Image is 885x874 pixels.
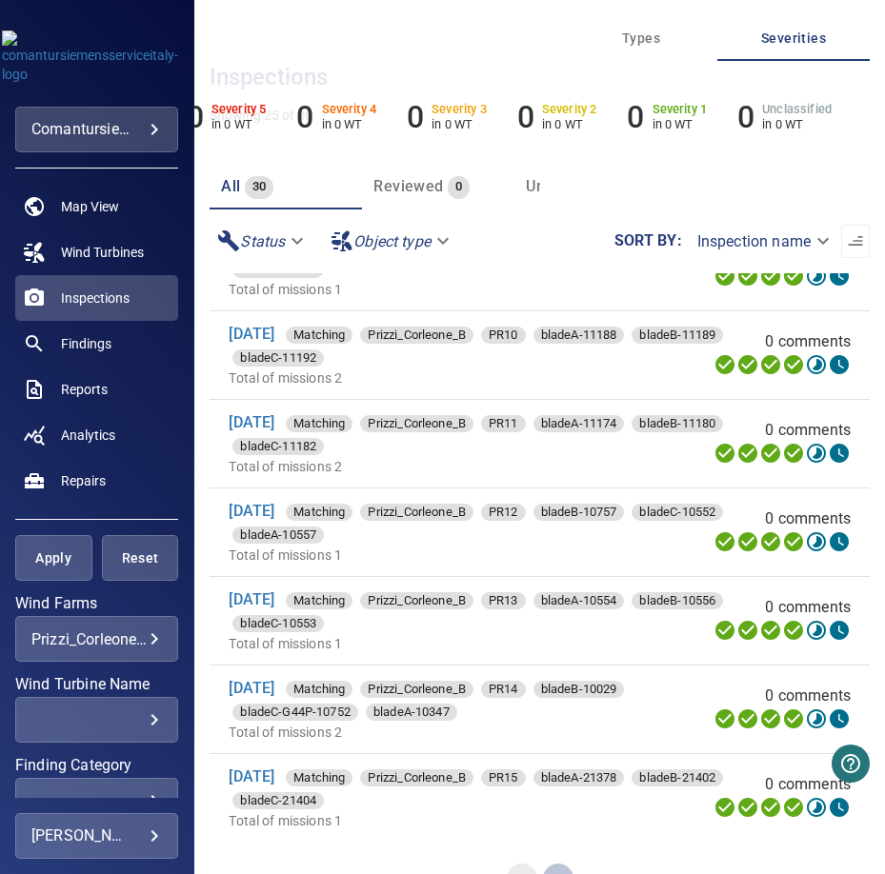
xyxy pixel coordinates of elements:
div: bladeC-10552 [632,504,723,521]
svg: Data Formatted 100% [736,707,759,730]
span: Repairs [61,471,106,490]
div: bladeB-11170 [232,261,324,278]
a: [DATE] [229,767,274,785]
div: Prizzi_Corleone_B [360,504,473,521]
span: 0 [448,176,470,198]
p: in 0 WT [432,117,487,131]
p: in 0 WT [542,117,597,131]
svg: Matching 13% [805,353,828,376]
h6: Unclassified [762,103,832,116]
svg: Selecting 100% [759,707,782,730]
a: map noActive [15,184,178,229]
span: Matching [286,414,352,433]
span: Wind Turbines [61,243,144,262]
svg: Data Formatted 100% [736,442,759,465]
span: bladeC-21404 [232,791,324,810]
span: bladeC-10552 [632,503,723,522]
svg: Data Formatted 100% [736,265,759,288]
svg: Matching 2% [805,707,828,730]
span: bladeA-10554 [533,591,625,610]
svg: Classification 0% [828,707,851,730]
a: [DATE] [229,590,274,608]
svg: Data Formatted 100% [736,353,759,376]
span: Prizzi_Corleone_B [360,503,473,522]
a: [DATE] [229,325,274,343]
div: PR10 [481,327,526,344]
div: bladeB-21402 [632,769,723,786]
svg: Classification 0% [828,619,851,642]
span: Apply [39,546,69,570]
span: bladeB-11180 [632,414,723,433]
svg: Matching 8% [805,265,828,288]
div: bladeA-11174 [533,415,625,432]
svg: Data Formatted 100% [736,796,759,819]
div: bladeB-11180 [632,415,723,432]
svg: ML Processing 100% [782,619,805,642]
a: analytics noActive [15,412,178,458]
h6: 0 [187,99,204,135]
li: Severity 3 [407,99,487,135]
span: bladeC-11192 [232,348,324,367]
span: bladeB-10556 [632,591,723,610]
div: bladeB-11189 [632,327,723,344]
span: Matching [286,768,352,787]
div: Matching [286,681,352,698]
span: Unreviewed [526,177,611,195]
li: Severity 5 [187,99,267,135]
svg: Uploading 100% [714,442,736,465]
h6: Severity 5 [211,103,267,116]
label: Finding Category [15,758,178,773]
span: Prizzi_Corleone_B [360,591,473,610]
svg: Classification 0% [828,353,851,376]
a: [DATE] [229,413,274,431]
span: 0 comments [765,596,851,619]
div: PR12 [481,504,526,521]
div: Matching [286,592,352,609]
span: bladeB-10029 [533,680,625,699]
svg: Selecting 100% [759,796,782,819]
span: PR13 [481,591,526,610]
svg: Uploading 100% [714,353,736,376]
div: PR15 [481,769,526,786]
a: [DATE] [229,679,274,697]
div: PR14 [481,681,526,698]
span: Reviewed [373,177,443,195]
span: bladeB-10757 [533,503,625,522]
svg: Uploading 100% [714,707,736,730]
a: reports noActive [15,367,178,412]
div: comantursiemensserviceitaly [15,107,178,152]
div: bladeB-10029 [533,681,625,698]
svg: Selecting 100% [759,265,782,288]
p: in 0 WT [211,117,267,131]
h6: 0 [517,99,534,135]
img: comantursiemensserviceitaly-logo [2,30,192,84]
span: PR14 [481,680,526,699]
div: bladeC-21404 [232,792,324,809]
div: bladeA-10347 [366,704,457,721]
svg: Selecting 100% [759,619,782,642]
div: bladeB-10556 [632,592,723,609]
div: Prizzi_Corleone_B [360,327,473,344]
h6: Severity 1 [653,103,708,116]
svg: Data Formatted 100% [736,530,759,553]
span: 0 comments [765,419,851,442]
span: Matching [286,591,352,610]
svg: Selecting 100% [759,353,782,376]
svg: Data Formatted 100% [736,619,759,642]
div: Inspection name [682,225,841,258]
p: in 0 WT [322,117,377,131]
div: PR11 [481,415,526,432]
span: 0 comments [765,685,851,707]
span: bladeA-21378 [533,768,625,787]
a: [DATE] [229,502,274,520]
li: Severity 1 [627,99,707,135]
svg: ML Processing 100% [782,265,805,288]
div: bladeA-10557 [232,526,324,544]
a: windturbines noActive [15,229,178,275]
span: PR12 [481,503,526,522]
svg: Uploading 100% [714,265,736,288]
div: [PERSON_NAME] [31,821,162,851]
svg: Classification 0% [828,530,851,553]
div: Prizzi_Corleone_B [360,592,473,609]
p: in 0 WT [653,117,708,131]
